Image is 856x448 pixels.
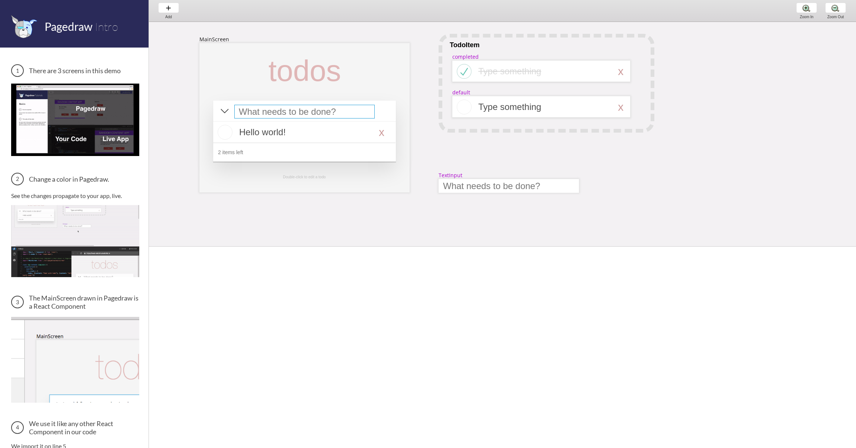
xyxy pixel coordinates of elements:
h3: Change a color in Pagedraw. [11,173,139,185]
h3: There are 3 screens in this demo [11,64,139,77]
img: 3 screens [11,84,139,156]
h3: The MainScreen drawn in Pagedraw is a React Component [11,294,139,310]
div: MainScreen [199,36,229,43]
div: Zoom In [792,15,821,19]
div: default [452,89,470,96]
span: Intro [95,20,118,33]
img: The MainScreen Component in Pagedraw [11,317,139,403]
div: Add [154,15,183,19]
img: Change a color in Pagedraw [11,205,139,277]
img: favicon.png [11,15,37,38]
div: completed [452,53,479,60]
img: baseline-add-24px.svg [165,4,172,12]
img: zoom-minus.png [831,4,839,12]
h3: We use it like any other React Component in our code [11,419,139,436]
p: See the changes propagate to your app, live. [11,192,139,199]
span: Pagedraw [45,20,92,33]
img: zoom-plus.png [803,4,810,12]
div: TextInput [439,172,462,179]
div: Zoom Out [821,15,850,19]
